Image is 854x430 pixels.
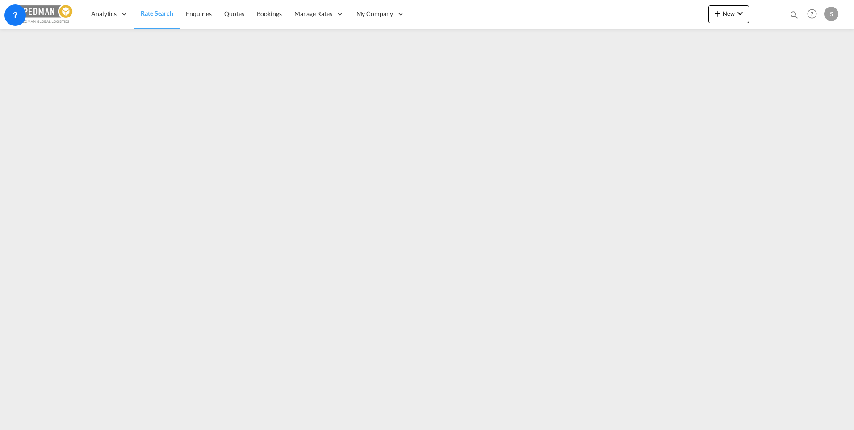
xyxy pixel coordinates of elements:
[824,7,838,21] div: S
[712,8,723,19] md-icon: icon-plus 400-fg
[708,5,749,23] button: icon-plus 400-fgNewicon-chevron-down
[141,9,173,17] span: Rate Search
[257,10,282,17] span: Bookings
[735,8,745,19] md-icon: icon-chevron-down
[789,10,799,20] md-icon: icon-magnify
[804,6,820,21] span: Help
[712,10,745,17] span: New
[224,10,244,17] span: Quotes
[294,9,332,18] span: Manage Rates
[186,10,212,17] span: Enquiries
[356,9,393,18] span: My Company
[91,9,117,18] span: Analytics
[804,6,824,22] div: Help
[13,4,74,24] img: c12ca350ff1b11efb6b291369744d907.png
[789,10,799,23] div: icon-magnify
